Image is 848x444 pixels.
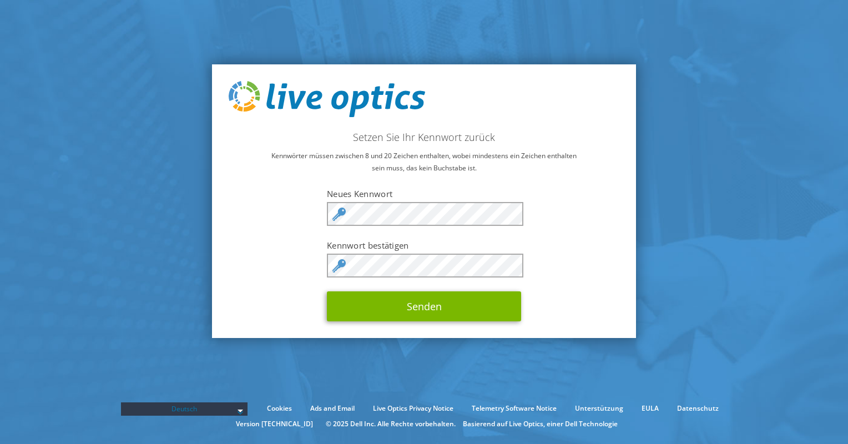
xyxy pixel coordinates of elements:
[320,418,461,430] li: © 2025 Dell Inc. Alle Rechte vorbehalten.
[463,418,618,430] li: Basierend auf Live Optics, einer Dell Technologie
[230,418,319,430] li: Version [TECHNICAL_ID]
[229,81,425,118] img: live_optics_svg.svg
[127,402,242,416] span: Deutsch
[327,240,521,251] label: Kennwort bestätigen
[327,188,521,199] label: Neues Kennwort
[229,131,619,143] h2: Setzen Sie Ihr Kennwort zurück
[327,291,521,321] button: Senden
[567,402,632,415] a: Unterstützung
[633,402,667,415] a: EULA
[463,402,565,415] a: Telemetry Software Notice
[669,402,727,415] a: Datenschutz
[302,402,363,415] a: Ads and Email
[229,150,619,174] p: Kennwörter müssen zwischen 8 und 20 Zeichen enthalten, wobei mindestens ein Zeichen enthalten sei...
[365,402,462,415] a: Live Optics Privacy Notice
[259,402,300,415] a: Cookies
